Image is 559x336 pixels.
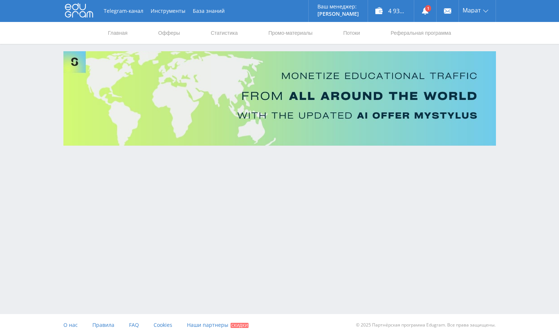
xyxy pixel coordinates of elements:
a: Потоки [342,22,361,44]
p: Ваш менеджер: [317,4,359,10]
img: Banner [63,51,496,146]
a: Промо-материалы [268,22,313,44]
span: О нас [63,321,78,328]
a: FAQ [129,314,139,336]
a: Статистика [210,22,239,44]
div: © 2025 Партнёрская программа Edugram. Все права защищены. [283,314,496,336]
a: О нас [63,314,78,336]
a: Правила [92,314,114,336]
span: FAQ [129,321,139,328]
span: Скидки [231,323,249,328]
p: [PERSON_NAME] [317,11,359,17]
span: Правила [92,321,114,328]
a: Главная [107,22,128,44]
a: Cookies [154,314,172,336]
a: Наши партнеры Скидки [187,314,249,336]
span: Cookies [154,321,172,328]
a: Реферальная программа [390,22,452,44]
span: Наши партнеры [187,321,228,328]
a: Офферы [158,22,181,44]
span: Марат [463,7,481,13]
